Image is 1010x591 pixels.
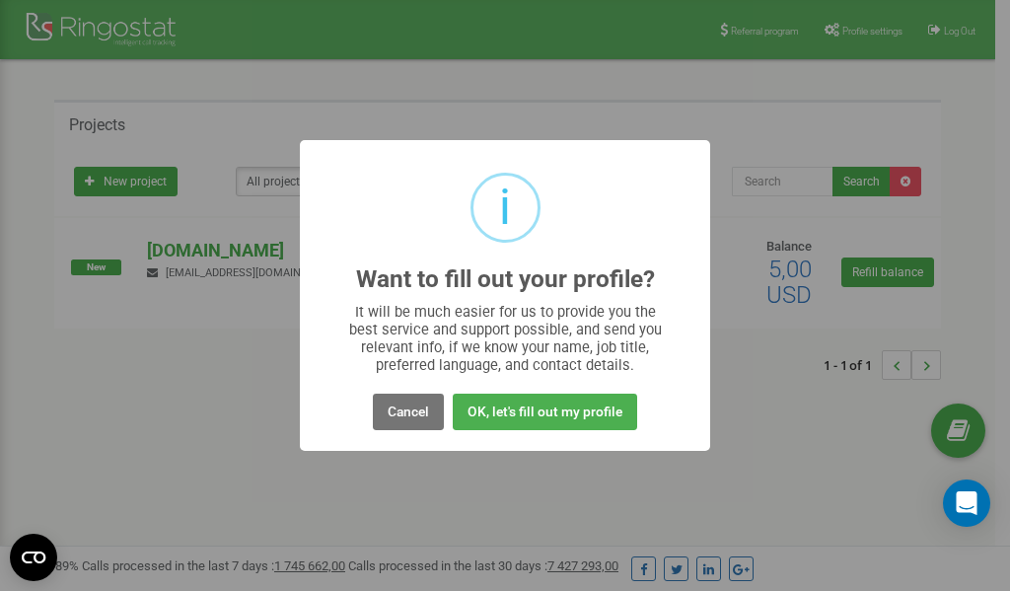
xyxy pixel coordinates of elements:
button: Cancel [373,394,444,430]
button: OK, let's fill out my profile [453,394,637,430]
h2: Want to fill out your profile? [356,266,655,293]
div: i [499,176,511,240]
button: Open CMP widget [10,534,57,581]
div: It will be much easier for us to provide you the best service and support possible, and send you ... [339,303,672,374]
div: Open Intercom Messenger [943,480,990,527]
